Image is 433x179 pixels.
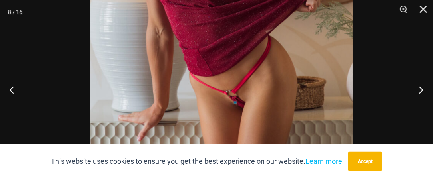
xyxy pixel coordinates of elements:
p: This website uses cookies to ensure you get the best experience on our website. [51,155,342,167]
button: Next [403,70,433,110]
div: 8 / 16 [8,6,22,18]
a: Learn more [305,157,342,165]
button: Accept [348,152,382,171]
